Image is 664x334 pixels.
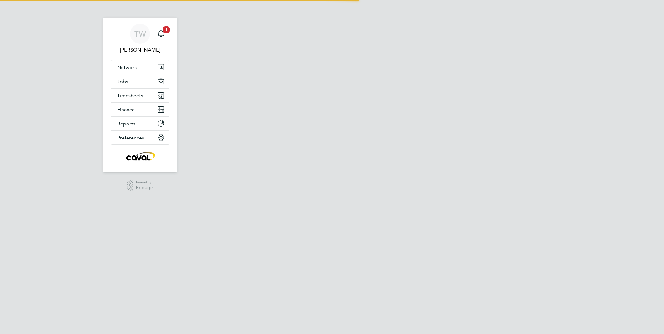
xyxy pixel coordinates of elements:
button: Finance [111,103,169,116]
button: Preferences [111,131,169,144]
button: Network [111,60,169,74]
span: Tim Wells [111,46,169,54]
nav: Main navigation [103,18,177,172]
span: Preferences [117,135,144,141]
span: Finance [117,107,135,113]
span: Timesheets [117,93,143,99]
span: Reports [117,121,135,127]
span: TW [134,30,146,38]
span: Engage [136,185,153,190]
button: Timesheets [111,89,169,102]
a: Powered byEngage [127,180,153,192]
button: Reports [111,117,169,130]
span: Jobs [117,78,128,84]
a: 1 [155,24,167,44]
span: Powered by [136,180,153,185]
span: 1 [163,26,170,33]
span: Network [117,64,137,70]
a: TW[PERSON_NAME] [111,24,169,54]
button: Jobs [111,74,169,88]
a: Go to home page [111,151,169,161]
img: caval-logo-retina.png [124,151,156,161]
